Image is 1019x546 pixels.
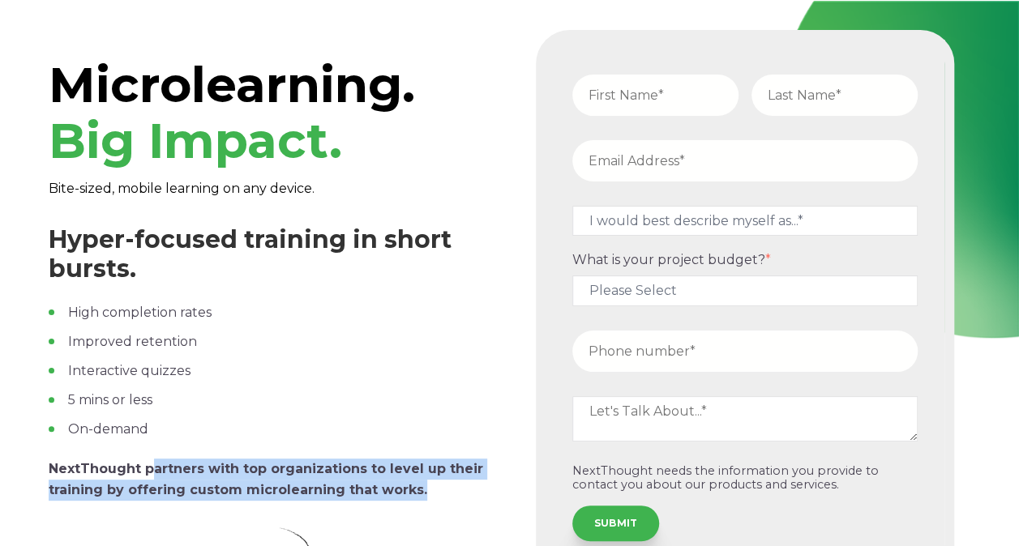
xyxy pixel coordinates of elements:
[68,421,148,437] span: On-demand
[49,225,499,284] h3: Hyper-focused training in short bursts.
[572,140,918,181] input: Email Address*
[49,55,415,170] span: Microlearning.
[751,75,918,116] input: Last Name*
[68,392,152,407] span: 5 mins or less
[49,111,342,170] span: Big Impact.
[572,505,660,541] input: SUBMIT
[572,252,765,267] span: What is your project budget?
[572,464,918,493] p: NextThought needs the information you provide to contact you about our products and services.
[49,459,499,501] p: NextThought partners with top organizations to level up their training by offering custom microle...
[68,305,212,320] span: High completion rates
[68,334,197,349] span: Improved retention
[572,331,918,372] input: Phone number*
[68,363,191,378] span: Interactive quizzes
[49,181,315,196] span: Bite-sized, mobile learning on any device.
[572,75,739,116] input: First Name*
